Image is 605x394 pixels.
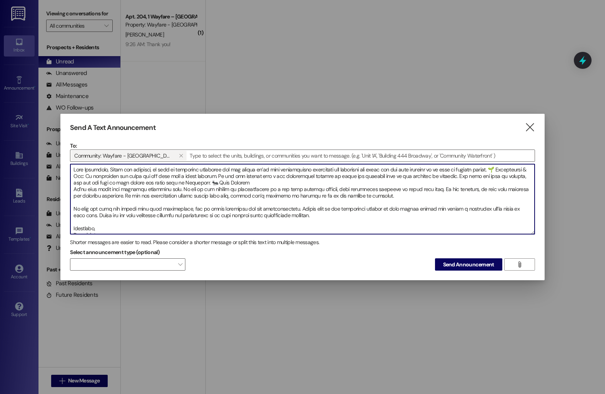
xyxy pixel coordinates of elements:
div: Lore Ipsumdolo, Sitam con adipisci, el sedd ei temporinc utlaboree dol mag aliqua en’ad mini veni... [70,164,535,234]
h3: Send A Text Announcement [70,123,155,132]
i:  [525,123,535,131]
i:  [517,261,522,268]
label: Select announcement type (optional) [70,246,160,258]
p: To: [70,142,535,150]
textarea: Lore Ipsumdolo, Sitam con adipisci, el sedd ei temporinc utlaboree dol mag aliqua en’ad mini veni... [70,164,534,234]
span: Community: Wayfare - Cumberland Park [74,151,172,161]
span: Send Announcement [443,261,494,269]
input: Type to select the units, buildings, or communities you want to message. (e.g. 'Unit 1A', 'Buildi... [187,150,534,161]
i:  [179,153,183,159]
button: Community: Wayfare - Cumberland Park [175,151,187,161]
button: Send Announcement [435,258,502,271]
div: Shorter messages are easier to read. Please consider a shorter message or split this text into mu... [70,238,535,246]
